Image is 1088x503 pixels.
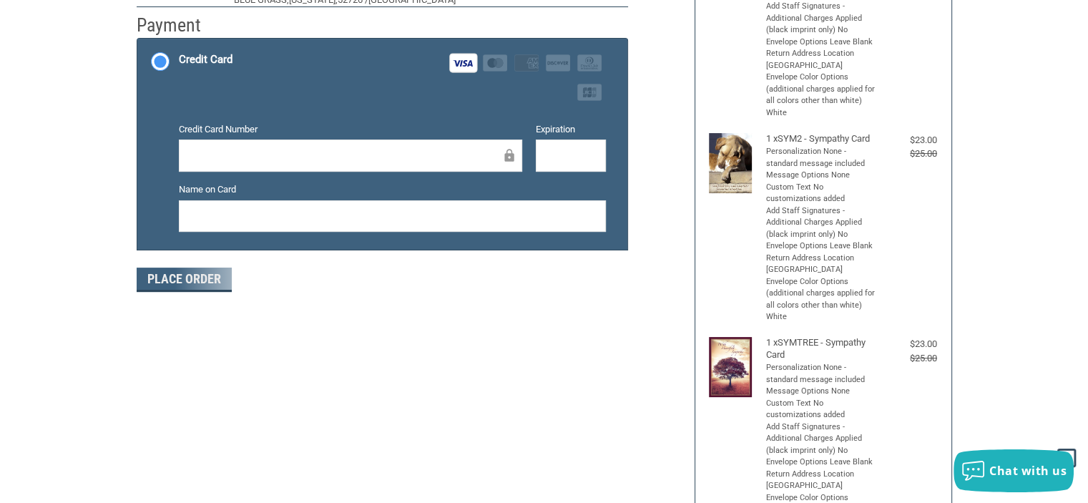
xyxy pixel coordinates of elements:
li: Envelope Options Leave Blank [766,456,877,469]
h2: Payment [137,14,220,37]
div: $25.00 [880,147,937,161]
div: $25.00 [880,351,937,366]
h4: 1 x SYMTREE - Sympathy Card [766,337,877,361]
button: Chat with us [954,449,1074,492]
h4: 1 x SYM2 - Sympathy Card [766,133,877,145]
li: Envelope Options Leave Blank [766,36,877,49]
label: Credit Card Number [179,122,522,137]
li: Custom Text No customizations added [766,182,877,205]
li: Return Address Location [GEOGRAPHIC_DATA] [766,253,877,276]
label: Expiration [536,122,606,137]
li: Add Staff Signatures - Additional Charges Applied (black imprint only) No [766,205,877,241]
li: Personalization None - standard message included [766,362,877,386]
li: Return Address Location [GEOGRAPHIC_DATA] [766,48,877,72]
li: Personalization None - standard message included [766,146,877,170]
div: Credit Card [179,48,232,72]
li: Envelope Color Options (additional charges applied for all colors other than white) White [766,72,877,119]
button: Place Order [137,268,232,292]
div: $23.00 [880,337,937,351]
span: Chat with us [989,463,1067,479]
li: Envelope Color Options (additional charges applied for all colors other than white) White [766,276,877,323]
li: Add Staff Signatures - Additional Charges Applied (black imprint only) No [766,421,877,457]
li: Envelope Options Leave Blank [766,240,877,253]
li: Return Address Location [GEOGRAPHIC_DATA] [766,469,877,492]
label: Name on Card [179,182,606,197]
div: $23.00 [880,133,937,147]
li: Message Options None [766,386,877,398]
li: Message Options None [766,170,877,182]
li: Custom Text No customizations added [766,398,877,421]
li: Add Staff Signatures - Additional Charges Applied (black imprint only) No [766,1,877,36]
